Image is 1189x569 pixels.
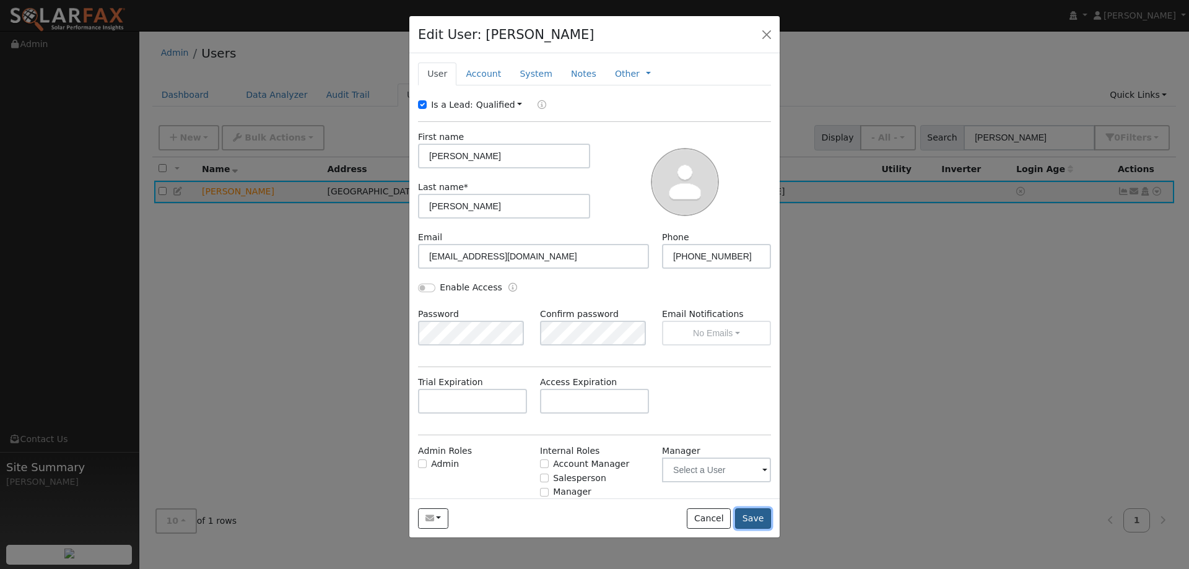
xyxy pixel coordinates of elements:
[553,458,629,471] label: Account Manager
[540,459,549,468] input: Account Manager
[418,376,483,389] label: Trial Expiration
[464,182,468,192] span: Required
[418,131,464,144] label: First name
[431,98,473,111] label: Is a Lead:
[540,308,619,321] label: Confirm password
[540,376,617,389] label: Access Expiration
[662,458,771,482] input: Select a User
[553,485,591,498] label: Manager
[418,181,468,194] label: Last name
[418,100,427,109] input: Is a Lead:
[418,508,448,529] button: donhuff3@gmail.com
[418,231,442,244] label: Email
[540,488,549,497] input: Manager
[540,474,549,482] input: Salesperson
[553,472,606,485] label: Salesperson
[456,63,510,85] a: Account
[440,281,502,294] label: Enable Access
[662,308,771,321] label: Email Notifications
[528,98,546,113] a: Lead
[418,308,459,321] label: Password
[431,458,459,471] label: Admin
[508,281,517,295] a: Enable Access
[418,459,427,468] input: Admin
[615,67,640,80] a: Other
[662,231,689,244] label: Phone
[662,445,700,458] label: Manager
[687,508,731,529] button: Cancel
[735,508,771,529] button: Save
[418,25,594,45] h4: Edit User: [PERSON_NAME]
[510,63,562,85] a: System
[540,445,599,458] label: Internal Roles
[418,445,472,458] label: Admin Roles
[418,63,456,85] a: User
[562,63,606,85] a: Notes
[476,100,523,110] a: Qualified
